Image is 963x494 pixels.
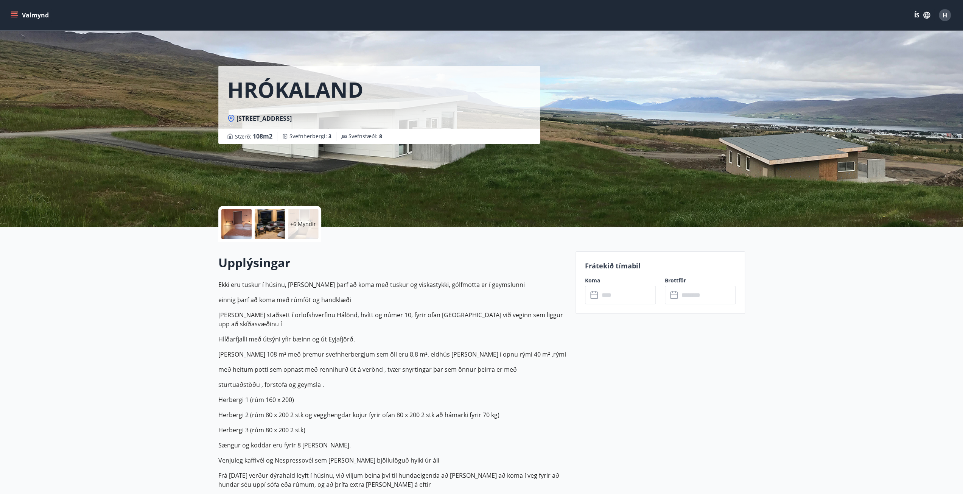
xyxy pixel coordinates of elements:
span: 3 [328,132,331,140]
p: Ekki eru tuskur í húsinu, [PERSON_NAME] þarf að koma með tuskur og viskastykki, gólfmotta er í ge... [218,280,566,289]
p: sturtuaðstöðu , forstofa og geymsla . [218,380,566,389]
h1: HRÓKALAND [227,75,363,104]
p: Sængur og koddar eru fyrir 8 [PERSON_NAME]. [218,441,566,450]
label: Koma [585,277,656,284]
p: +6 Myndir [290,220,316,228]
label: Brottför [665,277,736,284]
span: H [943,11,947,19]
p: einnig þarf að koma með rúmföt og handklæði [218,295,566,304]
span: 108 m2 [253,132,272,140]
p: [PERSON_NAME] 108 m² með þremur svefnherbergjum sem öll eru 8,8 m², eldhús [PERSON_NAME] í opnu r... [218,350,566,359]
span: Svefnstæði : [348,132,382,140]
button: H [936,6,954,24]
p: Frá [DATE] verður dýrahald leyft í húsinu, við viljum beina því til hundaeigenda að [PERSON_NAME]... [218,471,566,489]
span: Svefnherbergi : [289,132,331,140]
h2: Upplýsingar [218,254,566,271]
span: Stærð : [235,132,272,141]
p: [PERSON_NAME] staðsett í orlofshverfinu Hálönd, hvítt og númer 10, fyrir ofan [GEOGRAPHIC_DATA] v... [218,310,566,329]
p: með heitum potti sem opnast með rennihurð út á verönd , tvær snyrtingar þar sem önnur þeirra er með [218,365,566,374]
p: Herbergi 2 (rúm 80 x 200 2 stk og vegghengdar kojur fyrir ofan 80 x 200 2 stk að hámarki fyrir 70... [218,410,566,419]
p: Herbergi 3 (rúm 80 x 200 2 stk) [218,425,566,435]
span: [STREET_ADDRESS] [236,114,292,123]
p: Hlíðarfjalli með útsýni yfir bæinn og út Eyjafjörð. [218,335,566,344]
button: menu [9,8,52,22]
button: ÍS [910,8,934,22]
p: Venjuleg kaffivél og Nespressovél sem [PERSON_NAME] bjöllulöguð hylki úr áli [218,456,566,465]
span: 8 [379,132,382,140]
p: Frátekið tímabil [585,261,736,271]
p: Herbergi 1 (rúm 160 x 200) [218,395,566,404]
